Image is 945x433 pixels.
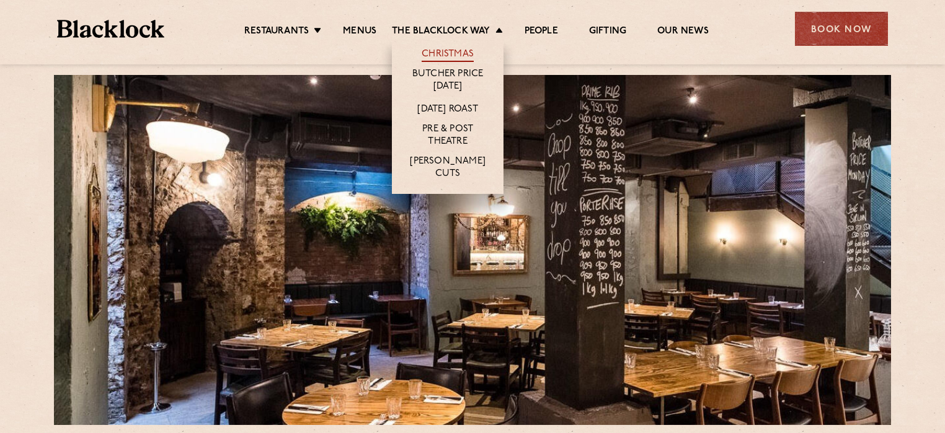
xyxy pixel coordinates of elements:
[404,123,491,149] a: Pre & Post Theatre
[795,12,888,46] div: Book Now
[657,25,709,39] a: Our News
[418,103,478,117] a: [DATE] Roast
[404,155,491,182] a: [PERSON_NAME] Cuts
[589,25,626,39] a: Gifting
[525,25,558,39] a: People
[244,25,309,39] a: Restaurants
[392,25,490,39] a: The Blacklock Way
[57,20,164,38] img: BL_Textured_Logo-footer-cropped.svg
[404,68,491,94] a: Butcher Price [DATE]
[343,25,376,39] a: Menus
[422,48,474,62] a: Christmas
